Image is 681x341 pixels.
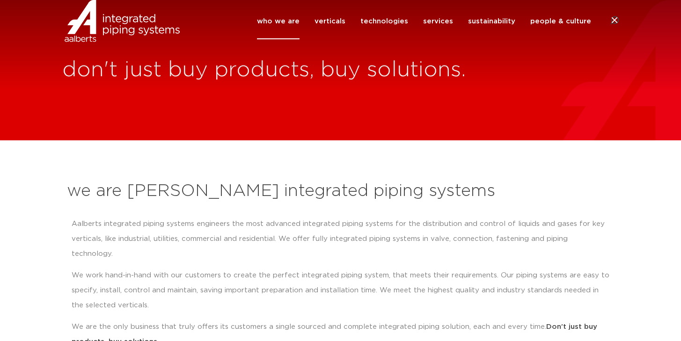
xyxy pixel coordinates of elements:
[530,3,591,39] a: people & culture
[257,3,300,39] a: who we are
[72,268,610,313] p: We work hand-in-hand with our customers to create the perfect integrated piping system, that meet...
[257,3,591,39] nav: Menu
[423,3,453,39] a: services
[315,3,345,39] a: verticals
[72,217,610,261] p: Aalberts integrated piping systems engineers the most advanced integrated piping systems for the ...
[360,3,408,39] a: technologies
[67,180,615,203] h2: we are [PERSON_NAME] integrated piping systems
[468,3,515,39] a: sustainability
